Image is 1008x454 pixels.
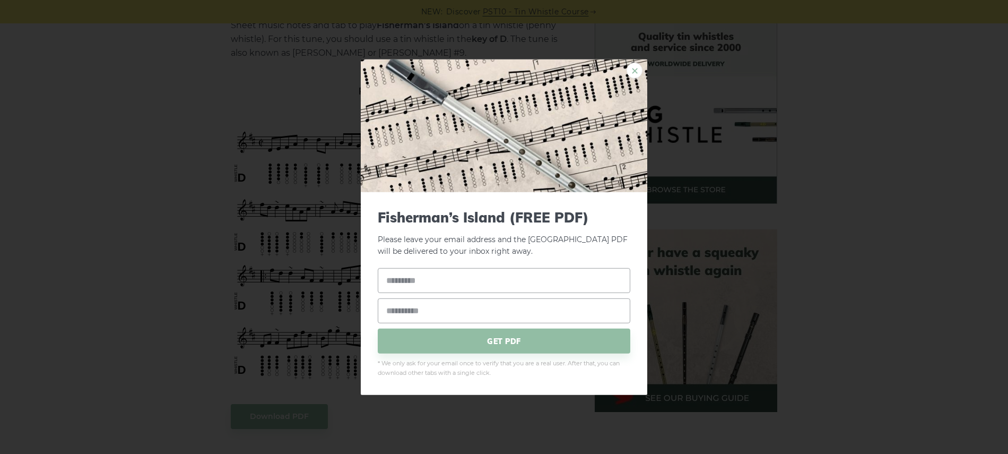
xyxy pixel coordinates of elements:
[627,62,642,78] a: ×
[378,359,630,378] span: * We only ask for your email once to verify that you are a real user. After that, you can downloa...
[378,209,630,258] p: Please leave your email address and the [GEOGRAPHIC_DATA] PDF will be delivered to your inbox rig...
[361,59,647,192] img: Tin Whistle Tab Preview
[378,209,630,225] span: Fisherman’s Island (FREE PDF)
[378,329,630,354] span: GET PDF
